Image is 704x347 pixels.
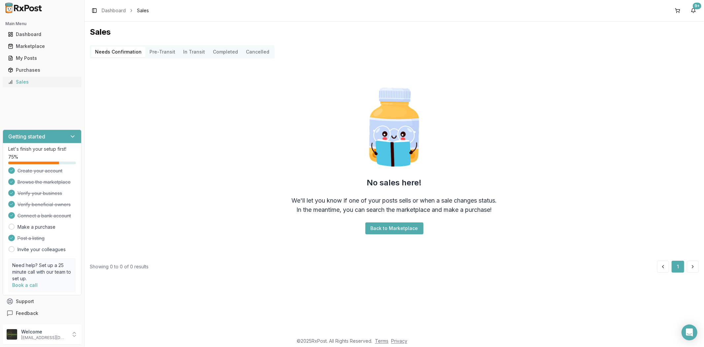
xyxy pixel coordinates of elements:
div: My Posts [8,55,76,61]
button: Support [3,295,82,307]
p: [EMAIL_ADDRESS][DOMAIN_NAME] [21,335,67,340]
div: Marketplace [8,43,76,50]
h1: Sales [90,27,699,37]
div: Sales [8,79,76,85]
a: Dashboard [102,7,126,14]
span: Browse the marketplace [17,179,71,185]
a: Book a call [12,282,38,288]
img: Smart Pill Bottle [352,85,437,170]
span: Verify beneficial owners [17,201,71,208]
button: My Posts [3,53,82,63]
div: Showing 0 to 0 of 0 results [90,263,149,270]
div: 9+ [693,3,701,9]
a: Dashboard [5,28,79,40]
div: Open Intercom Messenger [682,325,697,340]
span: Verify your business [17,190,62,197]
button: Dashboard [3,29,82,40]
span: Feedback [16,310,38,317]
button: Completed [209,47,242,57]
button: In Transit [179,47,209,57]
div: We'll let you know if one of your posts sells or when a sale changes status. [292,196,497,205]
span: Create your account [17,168,62,174]
button: Marketplace [3,41,82,52]
p: Welcome [21,328,67,335]
button: 1 [672,261,684,273]
h2: Main Menu [5,21,79,26]
span: 75 % [8,154,18,160]
h2: No sales here! [367,177,422,188]
a: Invite your colleagues [17,246,66,253]
div: Dashboard [8,31,76,38]
p: Need help? Set up a 25 minute call with our team to set up. [12,262,72,282]
span: Post a listing [17,235,45,242]
img: User avatar [7,329,17,340]
a: Make a purchase [17,224,55,230]
button: Feedback [3,307,82,319]
button: Needs Confirmation [91,47,146,57]
span: Connect a bank account [17,212,71,219]
div: In the meantime, you can search the marketplace and make a purchase! [297,205,492,214]
a: Privacy [391,338,407,344]
a: My Posts [5,52,79,64]
button: Cancelled [242,47,273,57]
span: Sales [137,7,149,14]
button: 9+ [688,5,699,16]
button: Back to Marketplace [365,222,423,234]
p: Let's finish your setup first! [8,146,76,152]
a: Purchases [5,64,79,76]
img: RxPost Logo [3,3,45,13]
button: Purchases [3,65,82,75]
a: Sales [5,76,79,88]
nav: breadcrumb [102,7,149,14]
a: Terms [375,338,388,344]
button: Sales [3,77,82,87]
button: Pre-Transit [146,47,179,57]
h3: Getting started [8,133,45,140]
a: Marketplace [5,40,79,52]
div: Purchases [8,67,76,73]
